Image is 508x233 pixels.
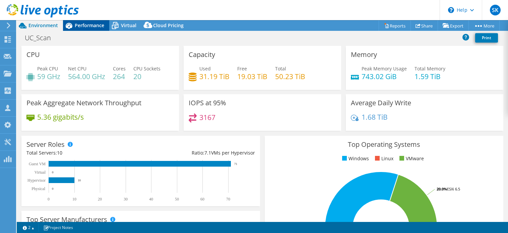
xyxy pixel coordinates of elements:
span: Free [237,65,247,72]
h4: 1.68 TiB [362,113,388,121]
h3: Average Daily Write [351,99,411,107]
tspan: 20.0% [437,186,447,191]
h4: 20 [133,73,161,80]
h3: Top Server Manufacturers [26,216,107,223]
a: Reports [379,20,411,31]
text: 50 [175,197,179,201]
span: Cloud Pricing [153,22,184,28]
text: Guest VM [29,162,46,166]
span: Cores [113,65,126,72]
span: Net CPU [68,65,86,72]
a: Project Notes [39,223,78,232]
text: 10 [72,197,76,201]
h3: Capacity [189,51,215,58]
text: Hypervisor [27,178,46,183]
h3: CPU [26,51,40,58]
text: 40 [149,197,153,201]
h3: Top Operating Systems [270,141,498,148]
h4: 1.59 TiB [415,73,445,80]
h4: 31.19 TiB [199,73,230,80]
h4: 3167 [199,114,215,121]
li: VMware [398,155,424,162]
text: 30 [124,197,128,201]
text: Physical [31,186,45,191]
text: 71 [234,162,237,166]
h4: 19.03 TiB [237,73,267,80]
span: Environment [28,22,58,28]
text: 0 [52,171,54,174]
text: 10 [78,179,81,182]
tspan: ESXi 6.5 [447,186,460,191]
span: Total [275,65,286,72]
h3: Peak Aggregate Network Throughput [26,99,141,107]
text: 60 [200,197,204,201]
h4: 5.36 gigabits/s [37,113,84,121]
a: Share [410,20,438,31]
h4: 264 [113,73,126,80]
text: 0 [52,187,54,190]
h3: IOPS at 95% [189,99,226,107]
h4: 50.23 TiB [275,73,305,80]
a: More [468,20,500,31]
h4: 564.00 GHz [68,73,105,80]
h1: UC_Scan [22,34,61,42]
h4: 743.02 GiB [362,73,407,80]
div: Total Servers: [26,149,141,157]
span: Peak CPU [37,65,58,72]
a: Print [475,33,498,43]
span: Total Memory [415,65,445,72]
span: Used [199,65,211,72]
a: Export [438,20,469,31]
span: Performance [75,22,104,28]
h4: 59 GHz [37,73,60,80]
a: 2 [18,223,39,232]
span: 10 [57,150,62,156]
li: Linux [373,155,393,162]
text: 70 [226,197,230,201]
text: 0 [48,197,50,201]
div: Ratio: VMs per Hypervisor [141,149,255,157]
text: Virtual [35,170,46,175]
span: SK [490,5,501,15]
h3: Server Roles [26,141,65,148]
h3: Memory [351,51,377,58]
text: 20 [98,197,102,201]
span: Peak Memory Usage [362,65,407,72]
span: Virtual [121,22,136,28]
span: CPU Sockets [133,65,161,72]
li: Windows [340,155,369,162]
svg: \n [448,7,454,13]
span: 7.1 [204,150,211,156]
